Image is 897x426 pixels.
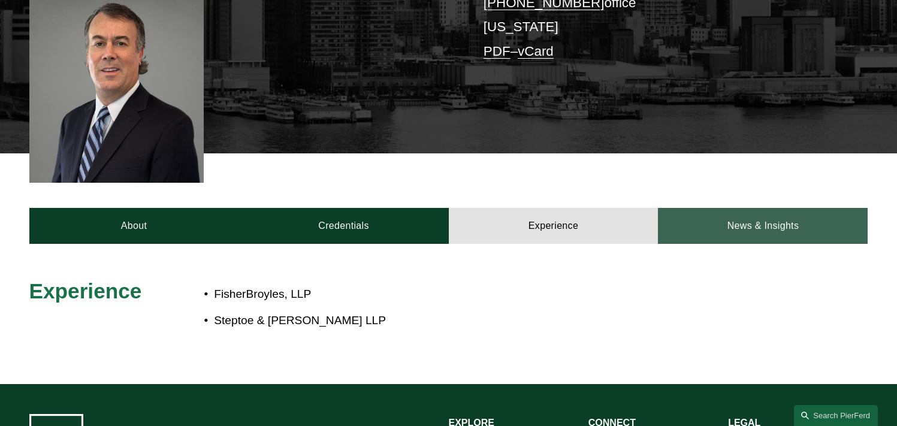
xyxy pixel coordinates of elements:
a: Experience [449,208,659,244]
span: Experience [29,279,142,303]
a: PDF [484,44,511,59]
a: Credentials [239,208,449,244]
a: Search this site [794,405,878,426]
p: Steptoe & [PERSON_NAME] LLP [214,310,763,331]
a: About [29,208,239,244]
a: vCard [518,44,554,59]
p: FisherBroyles, LLP [214,284,763,305]
a: News & Insights [658,208,868,244]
